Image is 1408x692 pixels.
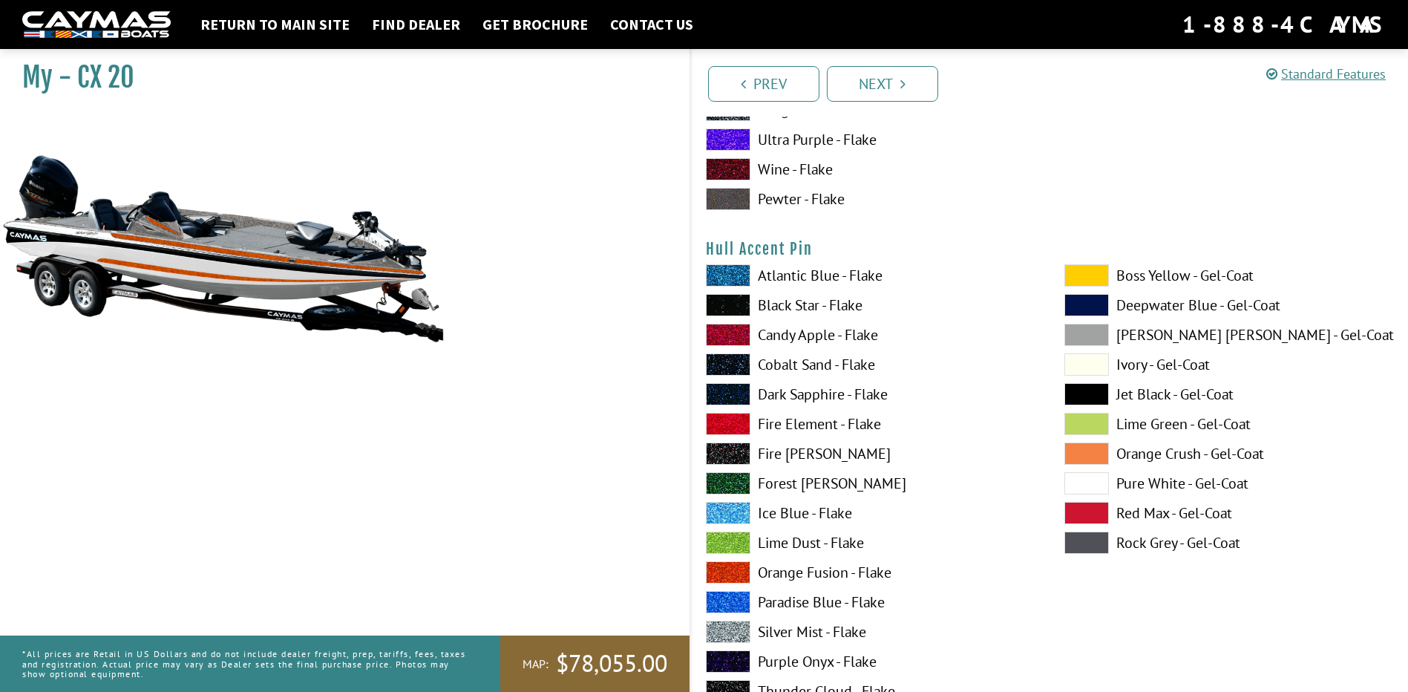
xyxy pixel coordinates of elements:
a: Next [827,66,938,102]
label: Forest [PERSON_NAME] [706,472,1035,494]
label: Lime Dust - Flake [706,532,1035,554]
div: 1-888-4CAYMAS [1182,8,1386,41]
label: Deepwater Blue - Gel-Coat [1064,294,1393,316]
a: Find Dealer [364,15,468,34]
span: MAP: [523,656,549,672]
span: $78,055.00 [556,648,667,679]
h1: My - CX 20 [22,61,652,94]
a: Prev [708,66,819,102]
label: Pewter - Flake [706,188,1035,210]
label: Silver Mist - Flake [706,621,1035,643]
img: white-logo-c9c8dbefe5ff5ceceb0f0178aa75bf4bb51f6bca0971e226c86eb53dfe498488.png [22,11,171,39]
label: [PERSON_NAME] [PERSON_NAME] - Gel-Coat [1064,324,1393,346]
h4: Hull Accent Pin [706,240,1394,258]
label: Fire Element - Flake [706,413,1035,435]
label: Rock Grey - Gel-Coat [1064,532,1393,554]
label: Red Max - Gel-Coat [1064,502,1393,524]
label: Lime Green - Gel-Coat [1064,413,1393,435]
label: Dark Sapphire - Flake [706,383,1035,405]
label: Ultra Purple - Flake [706,128,1035,151]
a: Return to main site [193,15,357,34]
label: Ivory - Gel-Coat [1064,353,1393,376]
label: Fire [PERSON_NAME] [706,443,1035,465]
label: Black Star - Flake [706,294,1035,316]
label: Boss Yellow - Gel-Coat [1064,264,1393,287]
label: Jet Black - Gel-Coat [1064,383,1393,405]
label: Wine - Flake [706,158,1035,180]
label: Pure White - Gel-Coat [1064,472,1393,494]
label: Purple Onyx - Flake [706,650,1035,673]
a: MAP:$78,055.00 [500,636,690,692]
label: Atlantic Blue - Flake [706,264,1035,287]
label: Ice Blue - Flake [706,502,1035,524]
label: Cobalt Sand - Flake [706,353,1035,376]
label: Orange Crush - Gel-Coat [1064,443,1393,465]
p: *All prices are Retail in US Dollars and do not include dealer freight, prep, tariffs, fees, taxe... [22,642,467,686]
a: Get Brochure [475,15,595,34]
label: Paradise Blue - Flake [706,591,1035,613]
a: Contact Us [603,15,701,34]
label: Candy Apple - Flake [706,324,1035,346]
a: Standard Features [1266,65,1386,82]
label: Orange Fusion - Flake [706,561,1035,584]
